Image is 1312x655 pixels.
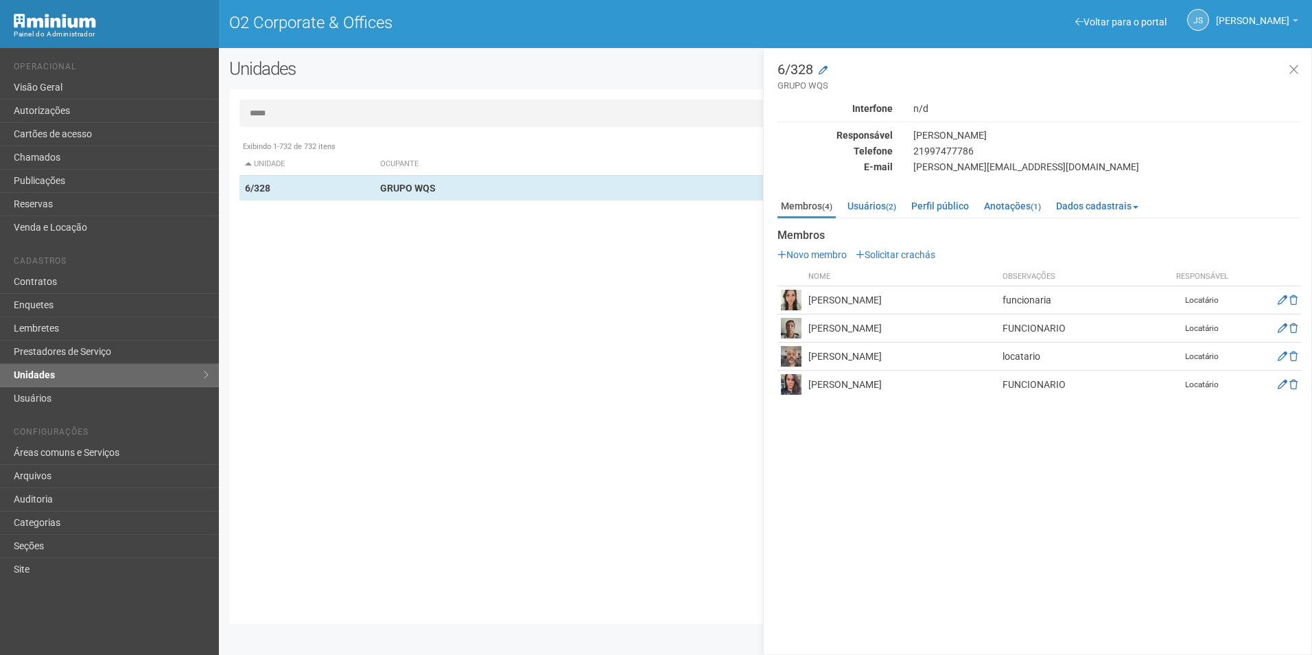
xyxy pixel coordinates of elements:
div: Telefone [767,145,903,157]
div: Exibindo 1-732 de 732 itens [239,141,1291,153]
td: [PERSON_NAME] [805,314,999,343]
small: (1) [1031,202,1041,211]
small: (2) [886,202,896,211]
td: [PERSON_NAME] [805,286,999,314]
img: user.png [781,290,801,310]
div: n/d [903,102,1311,115]
a: JS [1187,9,1209,31]
div: Interfone [767,102,903,115]
div: Painel do Administrador [14,28,209,41]
strong: Membros [777,229,1301,242]
img: user.png [781,346,801,367]
small: GRUPO WQS [777,80,1301,92]
a: Voltar para o portal [1075,16,1167,27]
a: Editar membro [1278,323,1287,334]
a: Novo membro [777,249,847,260]
td: Locatário [1168,371,1237,399]
h2: Unidades [229,58,664,79]
h1: O2 Corporate & Offices [229,14,755,32]
small: (4) [822,202,832,211]
a: Excluir membro [1289,379,1298,390]
div: Responsável [767,129,903,141]
td: [PERSON_NAME] [805,371,999,399]
li: Configurações [14,427,209,441]
td: [PERSON_NAME] [805,343,999,371]
div: 21997477786 [903,145,1311,157]
td: Locatário [1168,286,1237,314]
a: Solicitar crachás [856,249,935,260]
td: Locatário [1168,314,1237,343]
a: Modificar a unidade [819,64,828,78]
a: Excluir membro [1289,295,1298,306]
a: Editar membro [1278,351,1287,362]
a: Dados cadastrais [1053,196,1142,216]
span: Jeferson Souza [1216,2,1289,26]
img: user.png [781,318,801,338]
a: Editar membro [1278,379,1287,390]
a: Excluir membro [1289,323,1298,334]
td: locatario [999,343,1168,371]
img: Minium [14,14,96,28]
td: funcionaria [999,286,1168,314]
th: Observações [999,268,1168,286]
div: E-mail [767,161,903,173]
td: FUNCIONARIO [999,371,1168,399]
td: Locatário [1168,343,1237,371]
div: [PERSON_NAME][EMAIL_ADDRESS][DOMAIN_NAME] [903,161,1311,173]
th: Responsável [1168,268,1237,286]
h3: 6/328 [777,62,1301,92]
img: user.png [781,374,801,395]
th: Ocupante: activate to sort column ascending [375,153,839,176]
a: [PERSON_NAME] [1216,17,1298,28]
li: Operacional [14,62,209,76]
div: [PERSON_NAME] [903,129,1311,141]
a: Excluir membro [1289,351,1298,362]
li: Cadastros [14,256,209,271]
a: Anotações(1) [981,196,1044,216]
a: Membros(4) [777,196,836,218]
strong: 6/328 [245,183,270,194]
th: Unidade: activate to sort column descending [239,153,375,176]
strong: GRUPO WQS [380,183,436,194]
th: Nome [805,268,999,286]
td: FUNCIONARIO [999,314,1168,343]
a: Perfil público [908,196,972,216]
a: Usuários(2) [844,196,900,216]
a: Editar membro [1278,295,1287,306]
